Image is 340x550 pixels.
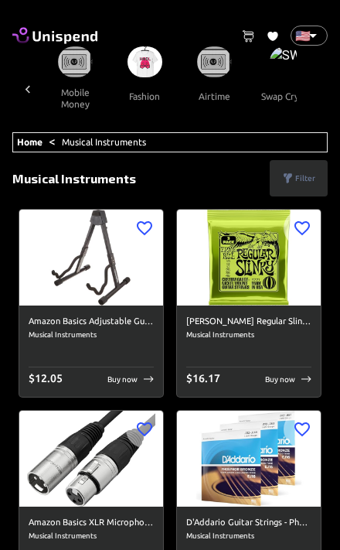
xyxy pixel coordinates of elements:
h6: Amazon Basics XLR Microphone Cable for Speaker or PA System, All Copper Conductors, 6MM PVC Jacke... [29,516,154,530]
a: Home [17,137,42,147]
button: airtime [179,77,249,114]
p: Filter [295,173,315,184]
img: D'Addario Guitar Strings - Phosphor Bronze Acoustic Guitar Strings - EJ16-3D - Rich, Full Tonal S... [177,411,321,507]
p: Buy now [265,374,295,385]
h6: [PERSON_NAME] Regular Slinky Nickel Wound Electric Guitar Strings 3 Pack - 10-46 Gauge [186,315,311,329]
div: 🇺🇸 [291,26,328,46]
button: fashion [110,77,179,114]
p: Musical Instruments [12,169,136,188]
img: Fashion [127,46,162,77]
img: SWAP CRYPTO [270,46,312,77]
span: Musical Instruments [186,530,311,542]
img: Mobile Money [58,46,93,77]
button: swap crypto [249,77,326,114]
h6: Amazon Basics Adjustable Guitar Folding A-Frame Stand for Acoustic and Electric Guitars with Non-... [29,315,154,329]
p: Buy now [107,374,138,385]
img: Ernie Ball Regular Slinky Nickel Wound Electric Guitar Strings 3 Pack - 10-46 Gauge image [177,210,321,306]
span: Musical Instruments [29,329,154,341]
span: Musical Instruments [29,530,154,542]
span: $ 16.17 [186,372,220,384]
a: Musical Instruments [62,137,146,147]
img: Airtime [197,46,232,77]
div: < [12,132,328,152]
img: Amazon Basics XLR Microphone Cable for Speaker or PA System, All Copper Conductors, 6MM PVC Jacke... [19,411,163,507]
p: 🇺🇸 [295,26,303,45]
img: Amazon Basics Adjustable Guitar Folding A-Frame Stand for Acoustic and Electric Guitars with Non-... [19,210,163,306]
h6: D'Addario Guitar Strings - Phosphor Bronze Acoustic Guitar Strings - EJ16-3D - Rich, Full Tonal S... [186,516,311,530]
button: mobile money [40,77,110,119]
span: $ 12.05 [29,372,63,384]
span: Musical Instruments [186,329,311,341]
